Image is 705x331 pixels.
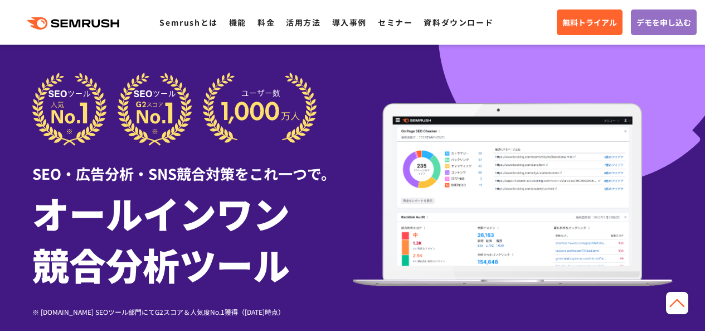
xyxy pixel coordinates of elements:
a: 活用方法 [286,17,320,28]
a: デモを申し込む [631,9,697,35]
a: Semrushとは [159,17,217,28]
a: 無料トライアル [557,9,623,35]
a: 機能 [229,17,246,28]
div: ※ [DOMAIN_NAME] SEOツール部門にてG2スコア＆人気度No.1獲得（[DATE]時点） [32,306,353,317]
a: 料金 [257,17,275,28]
div: SEO・広告分析・SNS競合対策をこれ一つで。 [32,146,353,184]
a: セミナー [378,17,412,28]
a: 資料ダウンロード [424,17,493,28]
a: 導入事例 [332,17,367,28]
span: デモを申し込む [636,16,691,28]
h1: オールインワン 競合分析ツール [32,187,353,290]
span: 無料トライアル [562,16,617,28]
